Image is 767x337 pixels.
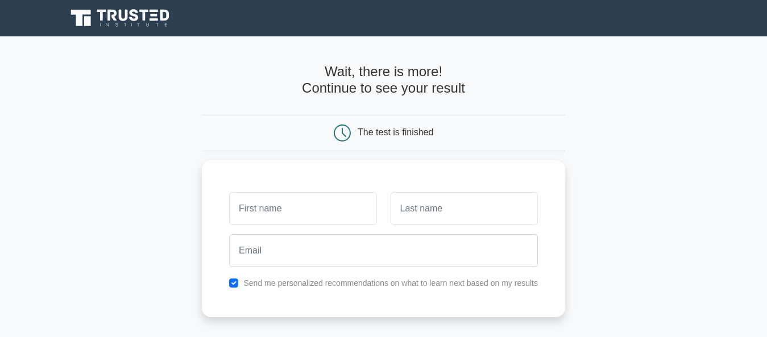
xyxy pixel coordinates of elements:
[243,278,538,288] label: Send me personalized recommendations on what to learn next based on my results
[391,192,538,225] input: Last name
[358,127,433,137] div: The test is finished
[229,234,538,267] input: Email
[229,192,376,225] input: First name
[202,64,565,97] h4: Wait, there is more! Continue to see your result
